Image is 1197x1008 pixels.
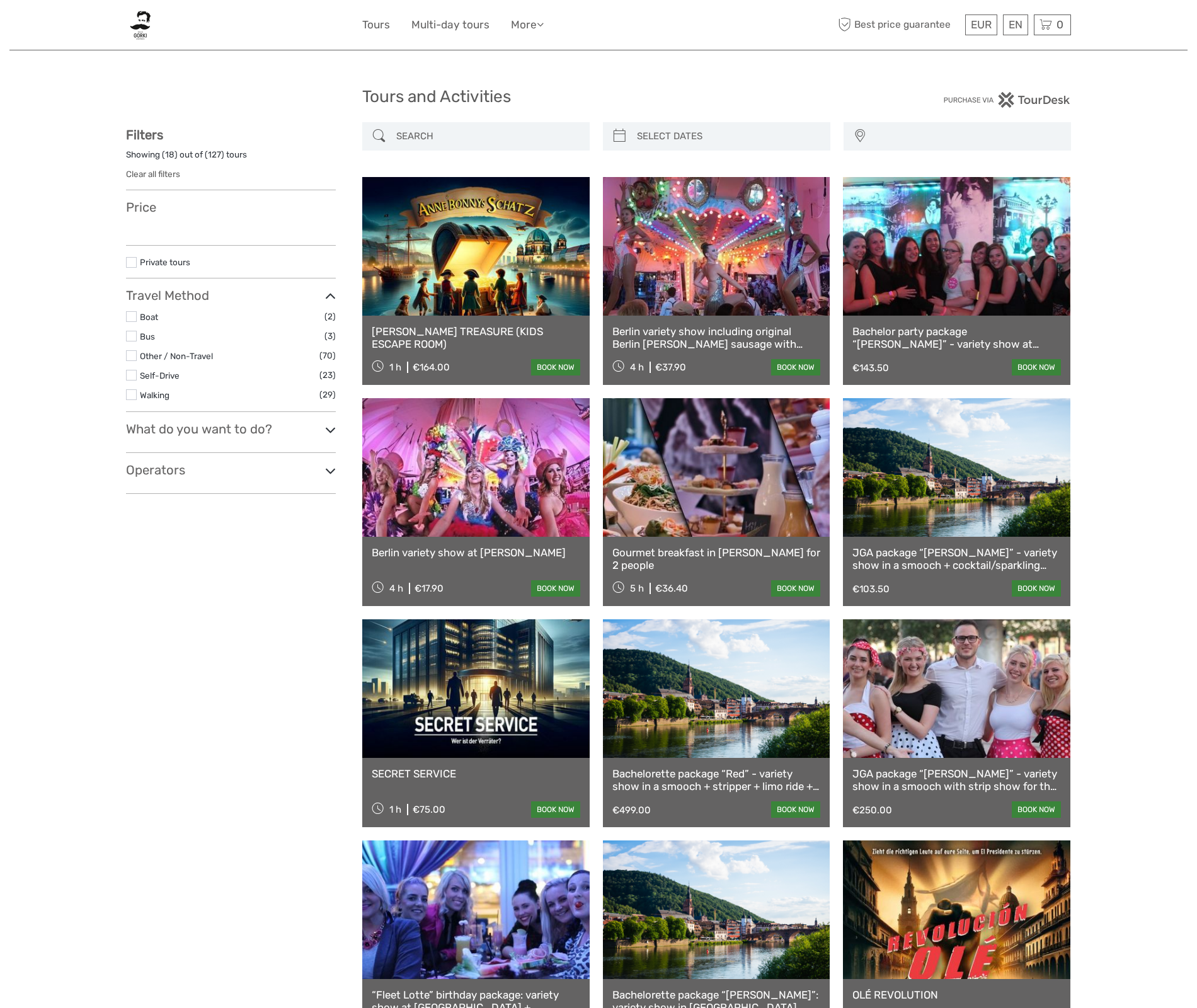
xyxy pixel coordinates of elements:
a: Multi-day tours [411,16,490,34]
span: 5 h [630,583,644,594]
a: book now [1012,801,1061,818]
a: JGA package “[PERSON_NAME]” - variety show in a smooch + cocktail/sparkling wine/shooter [852,546,1061,572]
h3: What do you want to do? [126,421,336,437]
a: Berlin variety show including original Berlin [PERSON_NAME] sausage with sweet potato fries and c... [612,325,821,351]
a: Private tours [140,257,190,267]
div: €250.00 [852,805,892,816]
a: Walking [140,390,169,400]
span: (29) [319,387,336,402]
div: €37.90 [655,362,686,373]
a: [PERSON_NAME] TREASURE (KIDS ESCAPE ROOM) [372,325,580,351]
div: EN [1003,14,1028,35]
a: book now [531,801,580,818]
a: More [511,16,544,34]
a: book now [771,580,820,597]
span: Best price guarantee [835,14,962,35]
a: Boat [140,312,158,322]
input: SELECT DATES [632,125,824,147]
a: book now [771,801,820,818]
img: PurchaseViaTourDesk.png [943,92,1071,108]
div: €164.00 [413,362,450,373]
span: (2) [324,309,336,324]
span: (23) [319,368,336,382]
a: book now [771,359,820,375]
a: SECRET SERVICE [372,767,580,780]
a: book now [1012,359,1061,375]
a: Tours [362,16,390,34]
div: €36.40 [655,583,688,594]
a: Berlin variety show at [PERSON_NAME] [372,546,580,559]
img: 1922-aed3aa8a-c3e6-443f-a27c-b9aed6bae949_logo_small.jpg [126,9,155,40]
div: €499.00 [612,805,651,816]
span: 0 [1055,18,1065,31]
a: Self-Drive [140,370,180,381]
a: Clear all filters [126,169,180,179]
span: EUR [971,18,992,31]
div: €143.50 [852,362,889,374]
a: Bus [140,331,155,341]
input: SEARCH [391,125,583,147]
span: 4 h [389,583,403,594]
div: Showing ( ) out of ( ) tours [126,149,336,168]
a: Bachelor party package “[PERSON_NAME]” - variety show at [GEOGRAPHIC_DATA] + 1 cocktail per person [852,325,1061,351]
a: OLÉ REVOLUTION [852,988,1061,1001]
strong: Filters [126,127,163,142]
span: (70) [319,348,336,363]
span: 4 h [630,362,644,373]
label: 18 [165,149,175,161]
a: JGA package “[PERSON_NAME]” - variety show in a smooch with strip show for the bride [852,767,1061,793]
span: 1 h [389,804,401,815]
span: 1 h [389,362,401,373]
div: €17.90 [415,583,444,594]
h3: Operators [126,462,336,478]
a: Bachelorette package “Red” - variety show in a smooch + stripper + limo ride + 1 bottle of sparkl... [612,767,821,793]
div: €103.50 [852,583,890,595]
a: Other / Non-Travel [140,351,213,361]
label: 127 [208,149,221,161]
span: (3) [324,329,336,343]
a: book now [531,580,580,597]
a: book now [531,359,580,375]
div: €75.00 [413,804,445,815]
h1: Tours and Activities [362,87,835,107]
h3: Travel Method [126,288,336,303]
a: Gourmet breakfast in [PERSON_NAME] for 2 people [612,546,821,572]
a: book now [1012,580,1061,597]
h3: Price [126,200,336,215]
